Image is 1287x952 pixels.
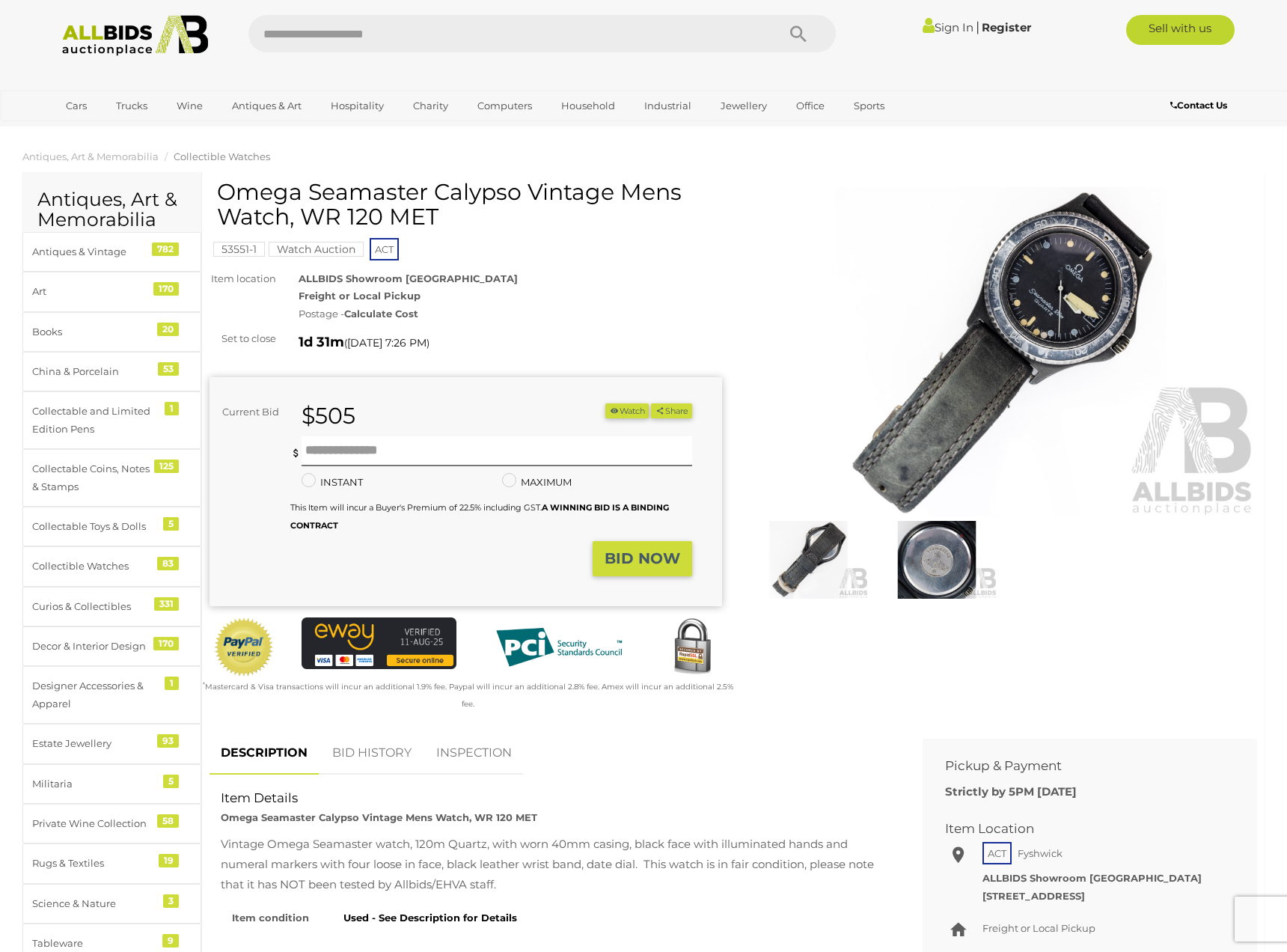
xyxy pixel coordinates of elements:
[343,912,517,924] strong: Used - See Description for Details
[302,474,363,491] label: INSTANT
[761,15,836,52] button: Search
[213,243,265,255] a: 53551-1
[32,935,156,952] div: Tableware
[32,677,156,713] div: Designer Accessories & Apparel
[154,460,179,473] div: 125
[468,94,542,118] a: Computers
[106,94,157,118] a: Trucks
[269,243,364,255] a: Watch Auction
[32,558,156,575] div: Collectible Watches
[344,308,418,320] strong: Calculate Cost
[502,474,572,491] label: MAXIMUM
[786,94,834,118] a: Office
[982,872,1202,884] strong: ALLBIDS Showroom [GEOGRAPHIC_DATA]
[221,834,889,894] div: Vintage Omega Seamaster watch, 120m Quartz, with worn 40mm casing, black face with illuminated ha...
[203,682,733,709] small: Mastercard & Visa transactions will incur an additional 1.9% fee. Paypal will incur an additional...
[403,94,458,118] a: Charity
[344,337,429,349] span: ( )
[347,336,427,350] span: [DATE] 7:26 PM
[163,517,179,531] div: 5
[22,150,159,162] span: Antiques, Art & Memorabilia
[745,187,1257,518] img: Omega Seamaster Calypso Vintage Mens Watch, WR 120 MET
[22,764,201,804] a: Militaria 5
[22,546,201,586] a: Collectible Watches 83
[174,150,270,162] a: Collectible Watches
[662,617,722,677] img: Secured by Rapid SSL
[1126,15,1235,45] a: Sell with us
[22,232,201,272] a: Antiques & Vintage 782
[1170,100,1227,111] b: Contact Us
[976,19,979,35] span: |
[54,15,216,56] img: Allbids.com.au
[213,617,275,677] img: Official PayPal Seal
[32,638,156,655] div: Decor & Interior Design
[56,94,97,118] a: Cars
[711,94,777,118] a: Jewellery
[232,912,309,924] strong: Item condition
[157,557,179,570] div: 83
[213,242,265,257] mark: 53551-1
[302,402,355,430] strong: $505
[982,20,1031,34] a: Register
[153,282,179,296] div: 170
[152,242,179,256] div: 782
[158,362,179,376] div: 53
[32,243,156,260] div: Antiques & Vintage
[22,391,201,449] a: Collectable and Limited Edition Pens 1
[299,290,421,302] strong: Freight or Local Pickup
[22,626,201,666] a: Decor & Interior Design 170
[210,731,319,775] a: DESCRIPTION
[605,403,649,419] button: Watch
[651,403,692,419] button: Share
[32,363,156,380] div: China & Porcelain
[299,334,344,350] strong: 1d 31m
[22,272,201,311] a: Art 170
[198,270,287,287] div: Item location
[321,94,394,118] a: Hospitality
[22,352,201,391] a: China & Porcelain 53
[701,439,753,489] div: Min $515
[945,822,1212,836] h2: Item Location
[222,94,311,118] a: Antiques & Art
[22,507,201,546] a: Collectable Toys & Dolls 5
[299,272,518,284] strong: ALLBIDS Showroom [GEOGRAPHIC_DATA]
[593,541,692,576] button: BID NOW
[157,814,179,828] div: 58
[32,518,156,535] div: Collectable Toys & Dolls
[32,855,156,872] div: Rugs & Textiles
[153,637,179,650] div: 170
[32,598,156,615] div: Curios & Collectibles
[635,94,701,118] a: Industrial
[221,811,537,823] strong: Omega Seamaster Calypso Vintage Mens Watch, WR 120 MET
[32,283,156,300] div: Art
[551,94,625,118] a: Household
[167,94,213,118] a: Wine
[157,323,179,336] div: 20
[32,460,156,495] div: Collectable Coins, Notes & Stamps
[32,895,156,912] div: Science & Nature
[22,724,201,763] a: Estate Jewellery 93
[1170,97,1231,114] a: Contact Us
[165,677,179,690] div: 1
[982,922,1095,934] span: Freight or Local Pickup
[299,305,722,323] div: Postage -
[1014,843,1066,863] span: Fyshwick
[157,734,179,748] div: 93
[605,403,649,419] li: Watch this item
[37,189,186,231] h2: Antiques, Art & Memorabilia
[159,854,179,867] div: 19
[844,94,894,118] a: Sports
[982,842,1012,864] span: ACT
[321,731,423,775] a: BID HISTORY
[484,617,634,677] img: PCI DSS compliant
[165,402,179,415] div: 1
[290,502,669,530] small: This Item will incur a Buyer's Premium of 22.5% including GST.
[748,521,869,599] img: Omega Seamaster Calypso Vintage Mens Watch, WR 120 MET
[923,20,973,34] a: Sign In
[154,597,179,611] div: 331
[302,617,456,669] img: eWAY Payment Gateway
[945,784,1077,799] b: Strictly by 5PM [DATE]
[198,330,287,347] div: Set to close
[269,242,364,257] mark: Watch Auction
[22,312,201,352] a: Books 20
